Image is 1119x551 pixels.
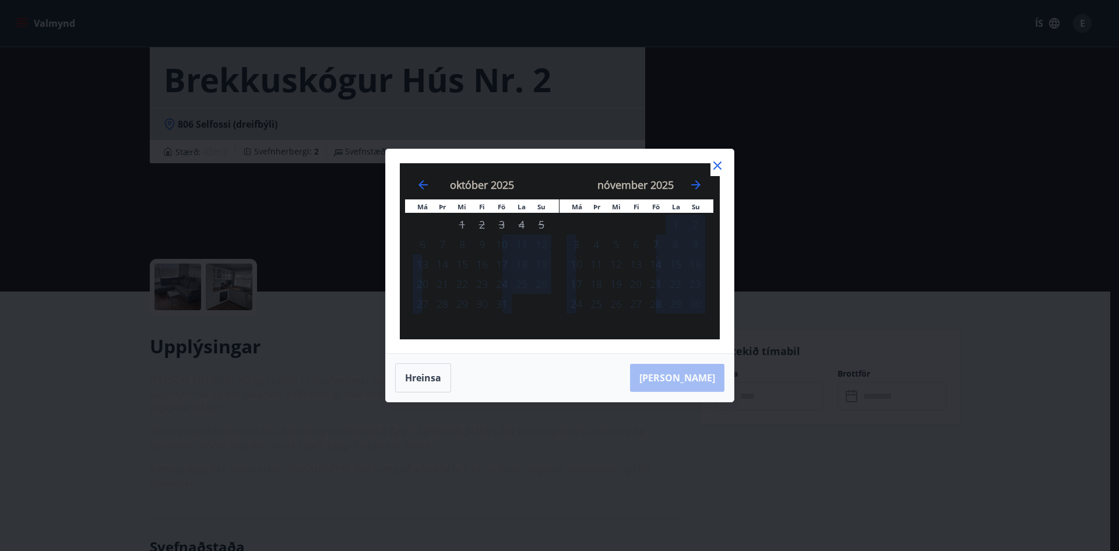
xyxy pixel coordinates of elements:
div: 25 [586,294,606,314]
div: 19 [606,274,626,294]
td: Choose miðvikudagur, 29. október 2025 as your check-in date. It’s available. [452,294,472,314]
td: Choose sunnudagur, 12. október 2025 as your check-in date. It’s available. [532,234,551,254]
td: Choose föstudagur, 24. október 2025 as your check-in date. It’s available. [492,274,512,294]
td: Choose miðvikudagur, 5. nóvember 2025 as your check-in date. It’s available. [606,234,626,254]
td: Choose mánudagur, 6. október 2025 as your check-in date. It’s available. [413,234,432,254]
div: 17 [566,274,586,294]
div: 25 [512,274,532,294]
div: 14 [432,254,452,274]
div: 12 [606,254,626,274]
td: Choose laugardagur, 8. nóvember 2025 as your check-in date. It’s available. [666,234,685,254]
div: 1 [666,215,685,234]
small: Fö [498,202,505,211]
td: Choose þriðjudagur, 4. nóvember 2025 as your check-in date. It’s available. [586,234,606,254]
div: 26 [532,274,551,294]
div: 8 [452,234,472,254]
div: 30 [472,294,492,314]
div: 11 [586,254,606,274]
div: 27 [413,294,432,314]
div: 20 [626,274,646,294]
div: 14 [646,254,666,274]
div: 5 [606,234,626,254]
div: Aðeins innritun í boði [413,234,432,254]
div: 3 [566,234,586,254]
div: 27 [626,294,646,314]
td: Choose laugardagur, 25. október 2025 as your check-in date. It’s available. [512,274,532,294]
td: Choose sunnudagur, 30. nóvember 2025 as your check-in date. It’s available. [685,294,705,314]
small: Mi [612,202,621,211]
td: Choose laugardagur, 11. október 2025 as your check-in date. It’s available. [512,234,532,254]
td: Choose fimmtudagur, 30. október 2025 as your check-in date. It’s available. [472,294,492,314]
td: Choose laugardagur, 18. október 2025 as your check-in date. It’s available. [512,254,532,274]
td: Choose miðvikudagur, 15. október 2025 as your check-in date. It’s available. [452,254,472,274]
div: 24 [566,294,586,314]
small: La [672,202,680,211]
div: 17 [492,254,512,274]
small: Mi [458,202,466,211]
div: 22 [666,274,685,294]
div: 31 [492,294,512,314]
td: Choose sunnudagur, 2. nóvember 2025 as your check-in date. It’s available. [685,215,705,234]
div: Move backward to switch to the previous month. [416,178,430,192]
td: Choose þriðjudagur, 28. október 2025 as your check-in date. It’s available. [432,294,452,314]
td: Choose föstudagur, 21. nóvember 2025 as your check-in date. It’s available. [646,274,666,294]
td: Choose mánudagur, 3. nóvember 2025 as your check-in date. It’s available. [566,234,586,254]
td: Choose laugardagur, 29. nóvember 2025 as your check-in date. It’s available. [666,294,685,314]
div: 7 [432,234,452,254]
small: Má [572,202,582,211]
div: 18 [512,254,532,274]
div: 7 [646,234,666,254]
td: Choose fimmtudagur, 27. nóvember 2025 as your check-in date. It’s available. [626,294,646,314]
small: Þr [593,202,600,211]
div: Move forward to switch to the next month. [689,178,703,192]
td: Choose sunnudagur, 23. nóvember 2025 as your check-in date. It’s available. [685,274,705,294]
td: Choose föstudagur, 17. október 2025 as your check-in date. It’s available. [492,254,512,274]
td: Choose föstudagur, 10. október 2025 as your check-in date. It’s available. [492,234,512,254]
td: Choose þriðjudagur, 18. nóvember 2025 as your check-in date. It’s available. [586,274,606,294]
td: Choose laugardagur, 1. nóvember 2025 as your check-in date. It’s available. [666,215,685,234]
td: Choose laugardagur, 22. nóvember 2025 as your check-in date. It’s available. [666,274,685,294]
small: Fi [479,202,485,211]
div: 16 [472,254,492,274]
button: Hreinsa [395,363,451,392]
td: Choose fimmtudagur, 13. nóvember 2025 as your check-in date. It’s available. [626,254,646,274]
td: Not available. miðvikudagur, 1. október 2025 [452,215,472,234]
td: Choose þriðjudagur, 11. nóvember 2025 as your check-in date. It’s available. [586,254,606,274]
div: 24 [492,274,512,294]
div: 4 [586,234,606,254]
strong: október 2025 [450,178,514,192]
div: 10 [492,234,512,254]
div: 11 [512,234,532,254]
div: 2 [685,215,705,234]
div: 21 [646,274,666,294]
td: Choose miðvikudagur, 26. nóvember 2025 as your check-in date. It’s available. [606,294,626,314]
small: Su [537,202,546,211]
small: Má [417,202,428,211]
td: Choose þriðjudagur, 14. október 2025 as your check-in date. It’s available. [432,254,452,274]
div: 15 [452,254,472,274]
div: 13 [626,254,646,274]
small: Þr [439,202,446,211]
td: Choose sunnudagur, 9. nóvember 2025 as your check-in date. It’s available. [685,234,705,254]
td: Choose mánudagur, 13. október 2025 as your check-in date. It’s available. [413,254,432,274]
td: Choose þriðjudagur, 21. október 2025 as your check-in date. It’s available. [432,274,452,294]
small: Fi [634,202,639,211]
div: 30 [685,294,705,314]
td: Choose fimmtudagur, 23. október 2025 as your check-in date. It’s available. [472,274,492,294]
div: 18 [586,274,606,294]
td: Not available. föstudagur, 3. október 2025 [492,215,512,234]
div: 12 [532,234,551,254]
div: 6 [626,234,646,254]
div: 15 [666,254,685,274]
td: Choose mánudagur, 24. nóvember 2025 as your check-in date. It’s available. [566,294,586,314]
td: Choose miðvikudagur, 19. nóvember 2025 as your check-in date. It’s available. [606,274,626,294]
td: Choose föstudagur, 14. nóvember 2025 as your check-in date. It’s available. [646,254,666,274]
td: Choose miðvikudagur, 22. október 2025 as your check-in date. It’s available. [452,274,472,294]
td: Choose þriðjudagur, 25. nóvember 2025 as your check-in date. It’s available. [586,294,606,314]
td: Choose fimmtudagur, 9. október 2025 as your check-in date. It’s available. [472,234,492,254]
td: Choose föstudagur, 28. nóvember 2025 as your check-in date. It’s available. [646,294,666,314]
div: 13 [413,254,432,274]
div: 20 [413,274,432,294]
td: Choose mánudagur, 20. október 2025 as your check-in date. It’s available. [413,274,432,294]
div: 26 [606,294,626,314]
